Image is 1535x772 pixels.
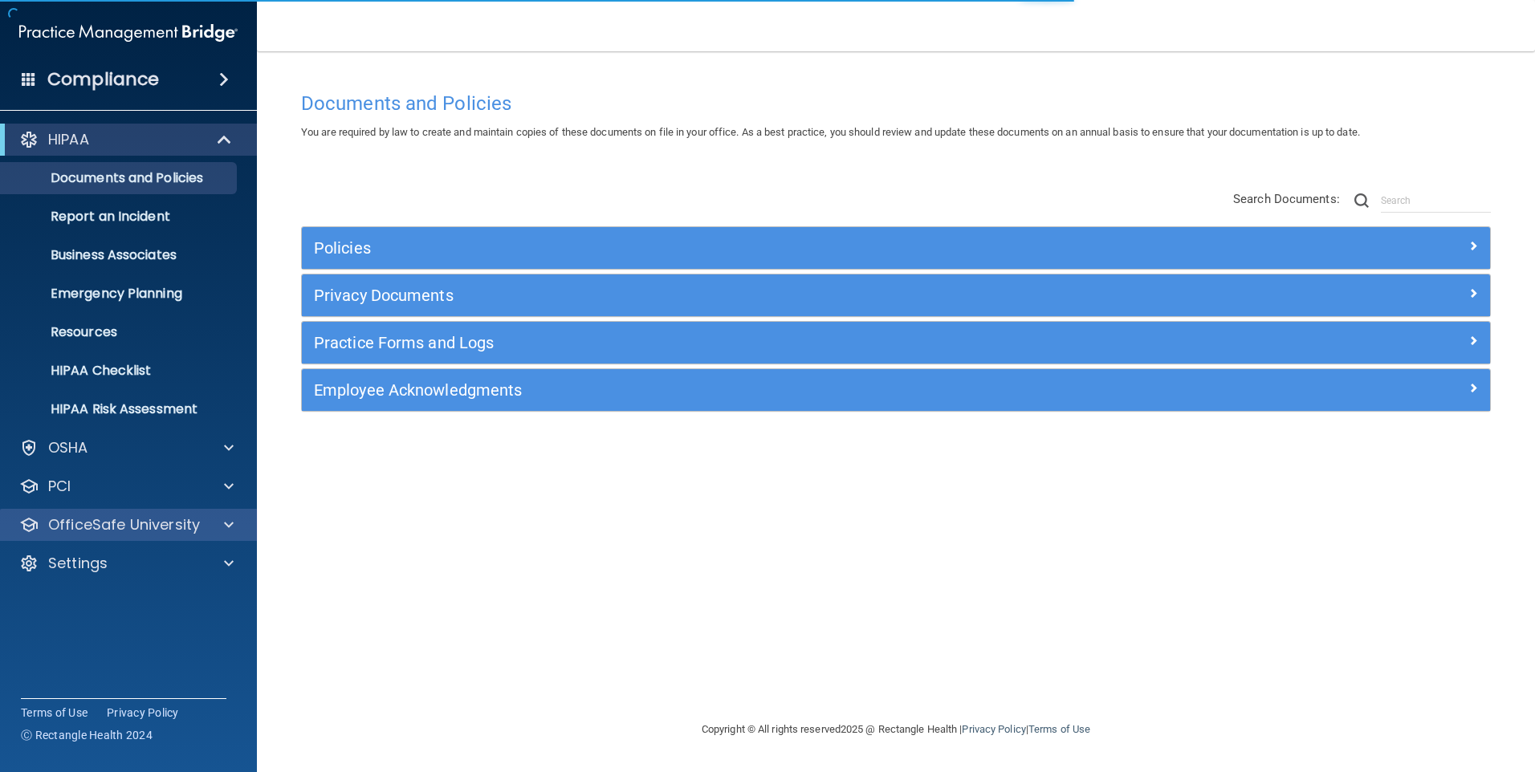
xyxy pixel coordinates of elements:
[314,330,1478,356] a: Practice Forms and Logs
[47,68,159,91] h4: Compliance
[10,363,230,379] p: HIPAA Checklist
[10,170,230,186] p: Documents and Policies
[314,381,1181,399] h5: Employee Acknowledgments
[21,705,88,721] a: Terms of Use
[1233,192,1340,206] span: Search Documents:
[48,554,108,573] p: Settings
[314,235,1478,261] a: Policies
[314,239,1181,257] h5: Policies
[10,209,230,225] p: Report an Incident
[19,477,234,496] a: PCI
[314,282,1478,308] a: Privacy Documents
[19,17,238,49] img: PMB logo
[21,727,153,743] span: Ⓒ Rectangle Health 2024
[314,334,1181,351] h5: Practice Forms and Logs
[48,477,71,496] p: PCI
[314,377,1478,403] a: Employee Acknowledgments
[1028,723,1090,735] a: Terms of Use
[48,515,200,534] p: OfficeSafe University
[19,130,233,149] a: HIPAA
[19,515,234,534] a: OfficeSafe University
[10,324,230,340] p: Resources
[19,438,234,457] a: OSHA
[10,401,230,417] p: HIPAA Risk Assessment
[301,126,1360,138] span: You are required by law to create and maintain copies of these documents on file in your office. ...
[19,554,234,573] a: Settings
[603,704,1189,755] div: Copyright © All rights reserved 2025 @ Rectangle Health | |
[301,93,1491,114] h4: Documents and Policies
[107,705,179,721] a: Privacy Policy
[962,723,1025,735] a: Privacy Policy
[48,438,88,457] p: OSHA
[314,286,1181,304] h5: Privacy Documents
[1354,193,1369,208] img: ic-search.3b580494.png
[10,286,230,302] p: Emergency Planning
[10,247,230,263] p: Business Associates
[48,130,89,149] p: HIPAA
[1381,189,1491,213] input: Search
